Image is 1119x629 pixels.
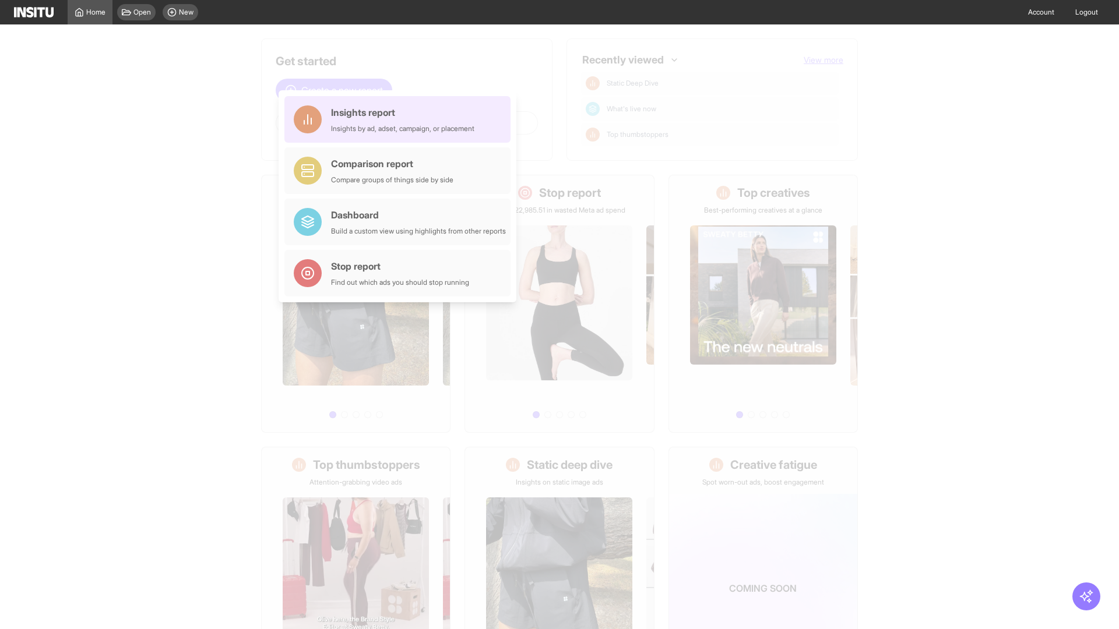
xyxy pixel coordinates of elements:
span: New [179,8,193,17]
div: Dashboard [331,208,506,222]
div: Comparison report [331,157,453,171]
div: Find out which ads you should stop running [331,278,469,287]
div: Insights by ad, adset, campaign, or placement [331,124,474,133]
span: Open [133,8,151,17]
div: Build a custom view using highlights from other reports [331,227,506,236]
div: Stop report [331,259,469,273]
div: Insights report [331,105,474,119]
div: Compare groups of things side by side [331,175,453,185]
span: Home [86,8,105,17]
img: Logo [14,7,54,17]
